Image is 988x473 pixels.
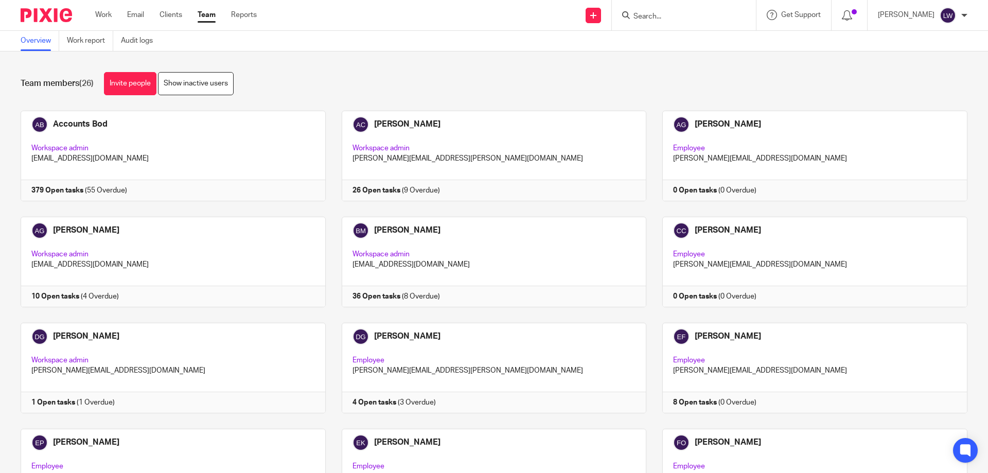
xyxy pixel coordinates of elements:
h1: Team members [21,78,94,89]
span: (26) [79,79,94,87]
a: Clients [160,10,182,20]
a: Email [127,10,144,20]
img: svg%3E [940,7,956,24]
input: Search [632,12,725,22]
img: Pixie [21,8,72,22]
a: Show inactive users [158,72,234,95]
a: Reports [231,10,257,20]
a: Work report [67,31,113,51]
a: Audit logs [121,31,161,51]
a: Invite people [104,72,156,95]
a: Overview [21,31,59,51]
p: [PERSON_NAME] [878,10,934,20]
a: Work [95,10,112,20]
span: Get Support [781,11,821,19]
a: Team [198,10,216,20]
